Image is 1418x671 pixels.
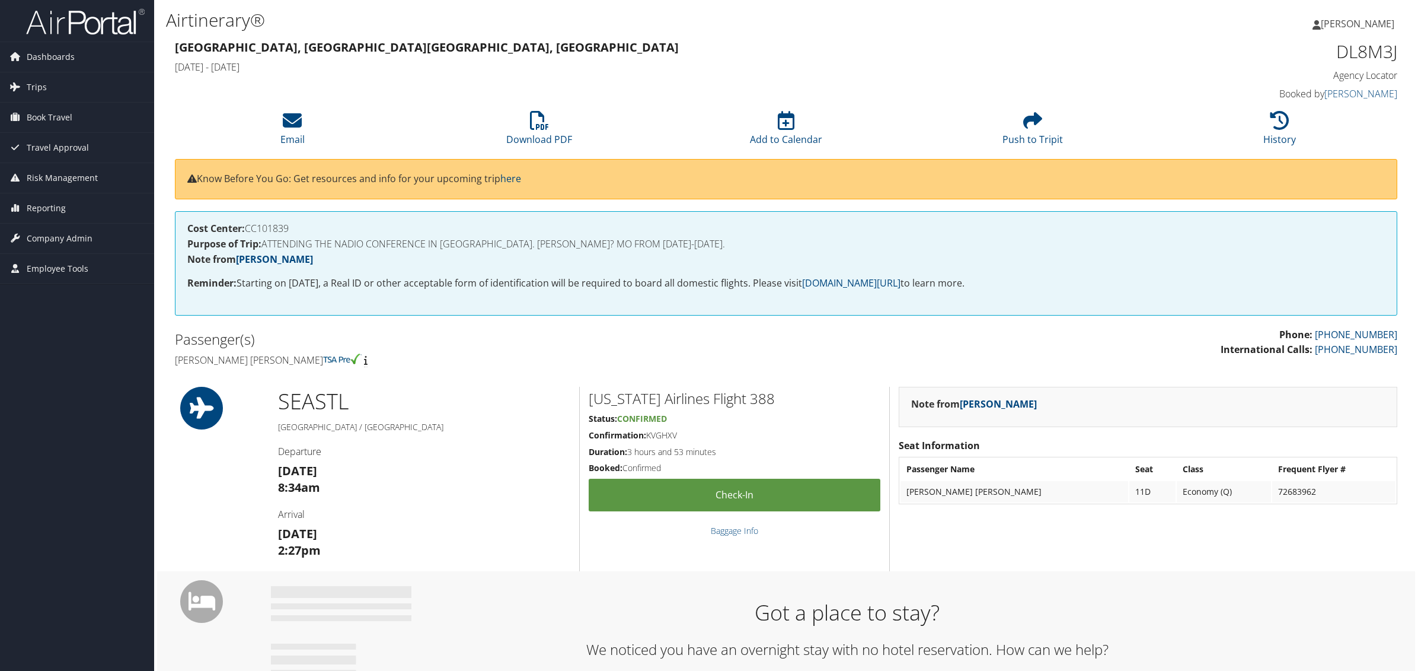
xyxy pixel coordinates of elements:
[278,542,321,558] strong: 2:27pm
[900,481,1128,503] td: [PERSON_NAME] [PERSON_NAME]
[1105,87,1397,100] h4: Booked by
[27,42,75,72] span: Dashboards
[589,430,646,441] strong: Confirmation:
[899,439,980,452] strong: Seat Information
[1279,328,1312,341] strong: Phone:
[175,354,777,367] h4: [PERSON_NAME] [PERSON_NAME]
[175,39,679,55] strong: [GEOGRAPHIC_DATA], [GEOGRAPHIC_DATA] [GEOGRAPHIC_DATA], [GEOGRAPHIC_DATA]
[27,254,88,284] span: Employee Tools
[711,525,758,536] a: Baggage Info
[506,117,572,146] a: Download PDF
[175,61,1087,74] h4: [DATE] - [DATE]
[589,430,880,441] h5: KVGHXV
[1315,343,1397,356] a: [PHONE_NUMBER]
[589,413,617,424] strong: Status:
[589,462,622,473] strong: Booked:
[617,413,667,424] span: Confirmed
[1324,87,1397,100] a: [PERSON_NAME]
[236,253,313,266] a: [PERSON_NAME]
[278,445,570,458] h4: Departure
[278,421,570,433] h5: [GEOGRAPHIC_DATA] / [GEOGRAPHIC_DATA]
[27,103,72,132] span: Book Travel
[26,8,145,36] img: airportal-logo.png
[1272,481,1395,503] td: 72683962
[175,329,777,349] h2: Passenger(s)
[589,446,880,458] h5: 3 hours and 53 minutes
[27,224,92,253] span: Company Admin
[1272,459,1395,480] th: Frequent Flyer #
[278,526,317,542] strong: [DATE]
[750,117,822,146] a: Add to Calendar
[1105,39,1397,64] h1: DL8M3J
[27,193,66,223] span: Reporting
[187,276,1385,291] p: Starting on [DATE], a Real ID or other acceptable form of identification will be required to boar...
[589,462,880,474] h5: Confirmed
[166,8,993,33] h1: Airtinerary®
[278,508,570,521] h4: Arrival
[278,387,570,416] h1: SEA STL
[187,239,1385,249] h4: ATTENDING THE NADIO CONFERENCE IN [GEOGRAPHIC_DATA]. [PERSON_NAME]? MO FROM [DATE]-[DATE].
[1129,459,1175,480] th: Seat
[187,224,1385,233] h4: CC101839
[900,459,1128,480] th: Passenger Name
[1321,17,1394,30] span: [PERSON_NAME]
[1312,6,1406,42] a: [PERSON_NAME]
[1263,117,1296,146] a: History
[187,253,313,266] strong: Note from
[589,446,627,457] strong: Duration:
[589,479,880,511] a: Check-in
[1105,69,1397,82] h4: Agency Locator
[280,598,1415,628] h1: Got a place to stay?
[27,163,98,193] span: Risk Management
[802,276,900,290] a: [DOMAIN_NAME][URL]
[589,389,880,409] h2: [US_STATE] Airlines Flight 388
[1315,328,1397,341] a: [PHONE_NUMBER]
[27,133,89,163] span: Travel Approval
[500,172,521,185] a: here
[1177,481,1272,503] td: Economy (Q)
[280,640,1415,660] h2: We noticed you have an overnight stay with no hotel reservation. How can we help?
[187,276,237,290] strong: Reminder:
[960,397,1037,411] a: [PERSON_NAME]
[280,117,305,146] a: Email
[187,222,245,235] strong: Cost Center:
[911,397,1037,411] strong: Note from
[1129,481,1175,503] td: 11D
[187,237,261,250] strong: Purpose of Trip:
[323,354,362,364] img: tsa-precheck.png
[278,479,320,495] strong: 8:34am
[27,72,47,102] span: Trips
[278,463,317,479] strong: [DATE]
[1177,459,1272,480] th: Class
[1221,343,1312,356] strong: International Calls:
[187,171,1385,187] p: Know Before You Go: Get resources and info for your upcoming trip
[1002,117,1063,146] a: Push to Tripit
